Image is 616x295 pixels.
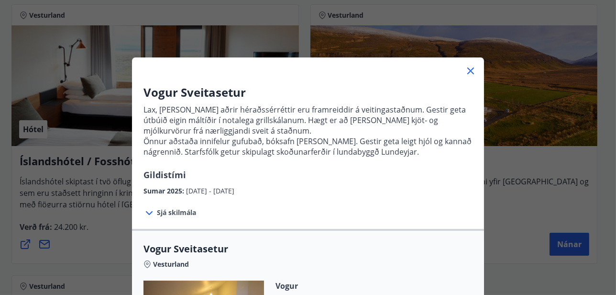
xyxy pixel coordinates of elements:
[143,104,473,136] p: Lax, [PERSON_NAME] aðrir héraðssérréttir eru framreiddir á veitingastaðnum. Gestir geta útbúið ei...
[143,169,186,181] span: Gildistími
[143,242,473,256] span: Vogur Sveitasetur
[143,136,473,157] p: Önnur aðstaða innifelur gufubað, bóksafn [PERSON_NAME]. Gestir geta leigt hjól og kannað nágrenni...
[186,186,234,195] span: [DATE] - [DATE]
[275,281,387,291] span: Vogur
[143,186,186,195] span: Sumar 2025 :
[153,260,189,269] span: Vesturland
[157,208,196,217] span: Sjá skilmála
[143,84,473,101] h3: Vogur Sveitasetur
